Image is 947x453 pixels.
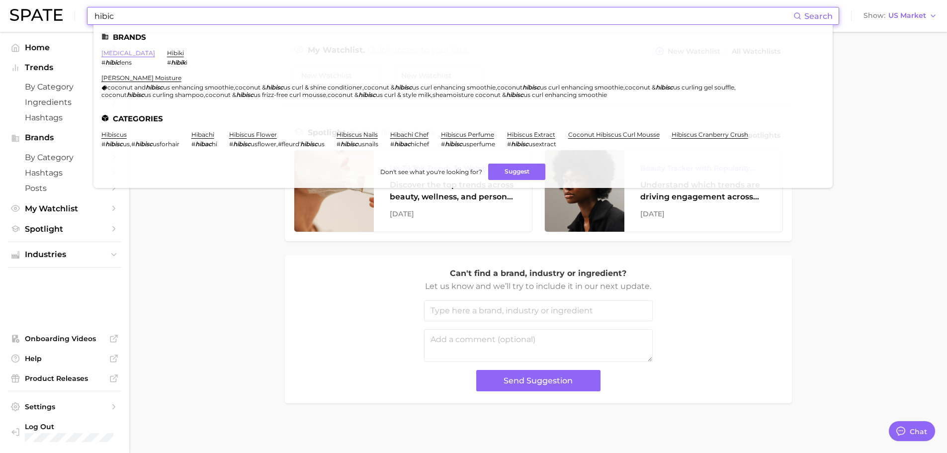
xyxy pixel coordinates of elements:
a: hibiscus extract [507,131,555,138]
span: coconut and [107,84,146,91]
span: coconut [101,91,127,98]
span: hi [212,140,217,148]
em: hibisc [395,84,412,91]
img: SPATE [10,9,63,21]
span: coconut & [328,91,358,98]
span: # [390,140,394,148]
em: hibisc [135,140,153,148]
span: Search [804,11,833,21]
em: hibisc [522,84,540,91]
span: us curling gel souffle [673,84,734,91]
span: Ingredients [25,97,104,107]
span: us curl & shine conditioner [283,84,362,91]
em: hibisc [127,91,144,98]
a: by Category [8,79,121,94]
span: us enhancing smoothie [163,84,234,91]
div: , [229,140,325,148]
em: hibac [195,140,212,148]
div: [DATE] [390,208,516,220]
em: hibik [171,59,186,66]
span: Settings [25,402,104,411]
span: Home [25,43,104,52]
span: # [441,140,445,148]
span: usnails [358,140,378,148]
p: Can't find a brand, industry or ingredient? [424,267,653,280]
a: [MEDICAL_DATA] [101,49,155,57]
span: # [507,140,511,148]
div: Discover the top trends across beauty, wellness, and personal care on TikTok [GEOGRAPHIC_DATA]. [390,179,516,203]
a: hibiscus perfume [441,131,494,138]
span: Show [863,13,885,18]
span: us [318,140,325,148]
a: Spotlight [8,221,121,237]
span: Brands [25,133,104,142]
em: hibisc [236,91,254,98]
button: Suggest [488,164,545,180]
button: Brands [8,130,121,145]
em: hibisc [511,140,528,148]
div: Understand which trends are driving engagement across platforms in the skin, hair, makeup, and fr... [640,179,767,203]
div: [DATE] [640,208,767,220]
span: My Watchlist [25,204,104,213]
a: Help [8,351,121,366]
a: hibachi [191,131,214,138]
a: coconut hibiscus curl mousse [568,131,660,138]
span: # [167,59,171,66]
a: My Watchlist [8,201,121,216]
span: coconut & [235,84,266,91]
span: i [186,59,187,66]
a: UK TikTok Trends To WatchDiscover the top trends across beauty, wellness, and personal care on Ti... [294,150,532,232]
span: Trends [25,63,104,72]
span: # [101,59,105,66]
span: us curl enhancing smoothie [523,91,607,98]
span: US Market [888,13,926,18]
a: Beauty Tracker with Popularity IndexUnderstand which trends are driving engagement across platfor... [544,150,783,232]
span: us curling shampoo [144,91,204,98]
button: Send Suggestion [476,370,601,391]
em: hibisc [445,140,462,148]
span: us curl & style milk [376,91,431,98]
em: hibic [105,59,120,66]
a: hibiscus cranberry crush [672,131,748,138]
span: coconut & [205,91,236,98]
div: , , , , , , , , [101,84,813,98]
span: #fleurd' [278,140,300,148]
span: Log Out [25,422,145,431]
input: Type here a brand, industry or ingredient [424,300,653,321]
span: by Category [25,153,104,162]
span: us curl enhancing smoothie [540,84,623,91]
button: Trends [8,60,121,75]
span: lens [120,59,132,66]
a: Ingredients [8,94,121,110]
em: hibac [394,140,411,148]
span: us curl enhancing smoothie [412,84,496,91]
a: by Category [8,150,121,165]
span: usforhair [153,140,179,148]
span: us frizz-free curl mousse [254,91,326,98]
em: hibisc [233,140,251,148]
li: Brands [101,33,825,41]
p: Let us know and we’ll try to include it in our next update. [424,280,653,293]
span: Help [25,354,104,363]
span: hichef [411,140,429,148]
em: hibisc [506,91,523,98]
span: usperfume [462,140,495,148]
span: sheamoisture coconut & [432,91,506,98]
a: Posts [8,181,121,196]
li: Categories [101,114,825,123]
span: coconut & [625,84,656,91]
span: usextract [528,140,556,148]
em: hibisc [146,84,163,91]
span: Don't see what you're looking for? [380,168,482,176]
span: # [101,140,105,148]
div: , [101,140,179,148]
a: hibachi chef [390,131,429,138]
span: Industries [25,250,104,259]
a: Log out. Currently logged in with e-mail zach.stewart@emersongroup.com. [8,419,121,445]
input: Search here for a brand, industry, or ingredient [93,7,793,24]
em: hibisc [656,84,673,91]
span: by Category [25,82,104,91]
a: [PERSON_NAME] moisture [101,74,181,82]
a: hibiscus [101,131,127,138]
span: coconut & [364,84,395,91]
